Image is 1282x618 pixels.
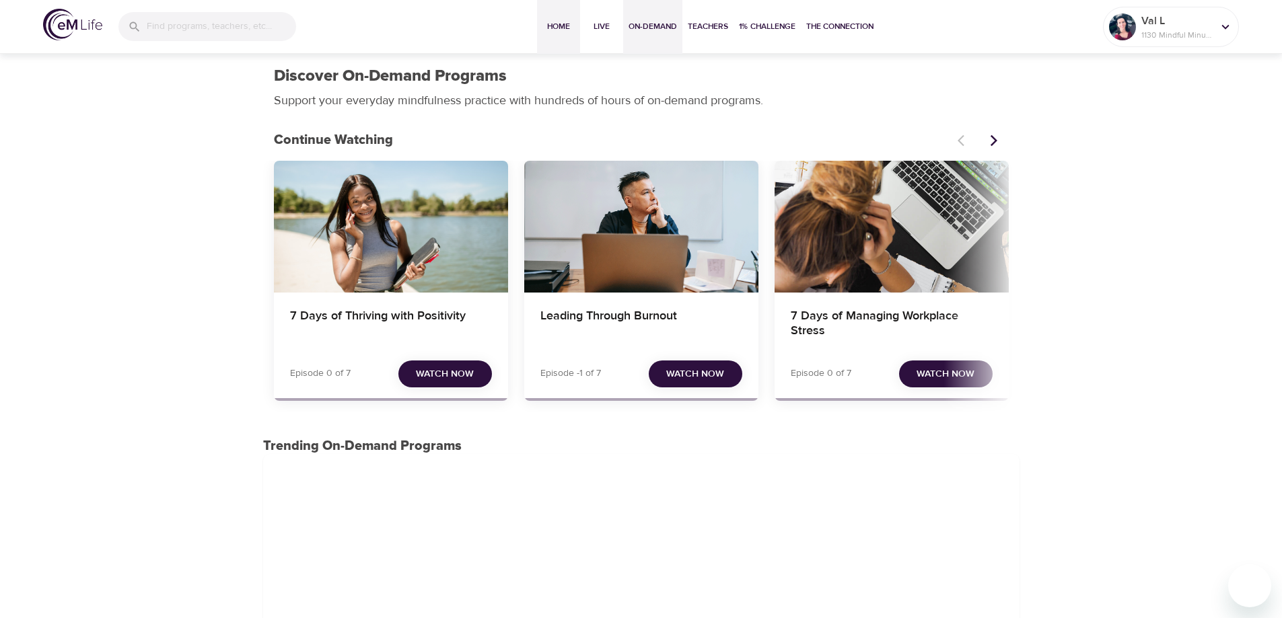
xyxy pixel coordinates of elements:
h4: 7 Days of Thriving with Positivity [290,309,492,341]
h4: Leading Through Burnout [540,309,742,341]
p: Episode 0 of 7 [791,366,851,381]
h3: Trending On-Demand Programs [263,438,1020,454]
span: Watch Now [917,366,974,383]
button: Watch Now [649,360,742,388]
span: Watch Now [416,366,474,383]
img: Remy Sharp [1109,13,1136,40]
input: Find programs, teachers, etc... [147,12,296,41]
iframe: Button to launch messaging window [1228,564,1271,607]
p: Val L [1141,13,1213,29]
span: Watch Now [666,366,724,383]
span: 1% Challenge [739,20,795,34]
span: Teachers [688,20,728,34]
button: 7 Days of Managing Workplace Stress [775,161,1009,293]
span: Live [585,20,618,34]
h3: Continue Watching [274,132,950,148]
span: Home [542,20,575,34]
button: Watch Now [899,360,993,388]
p: Episode -1 of 7 [540,366,601,381]
p: Episode 0 of 7 [290,366,351,381]
h1: Discover On-Demand Programs [274,67,507,86]
span: The Connection [806,20,874,34]
button: Next items [979,126,1009,155]
span: On-Demand [629,20,677,34]
img: logo [43,9,102,40]
p: 1130 Mindful Minutes [1141,29,1213,41]
h4: 7 Days of Managing Workplace Stress [791,309,993,341]
button: Watch Now [398,360,492,388]
button: Leading Through Burnout [524,161,758,293]
p: Support your everyday mindfulness practice with hundreds of hours of on-demand programs. [274,91,779,110]
button: 7 Days of Thriving with Positivity [274,161,508,293]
